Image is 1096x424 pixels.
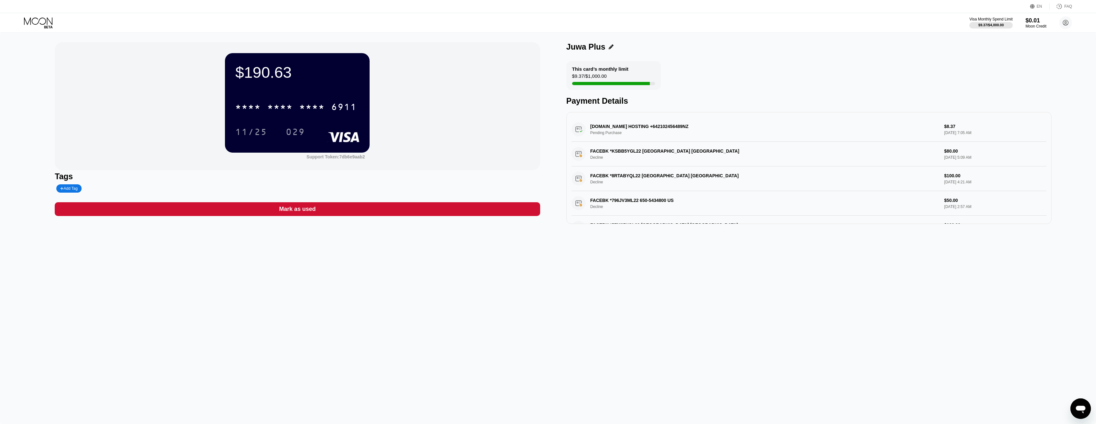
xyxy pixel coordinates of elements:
[1050,3,1072,10] div: FAQ
[1026,17,1046,28] div: $0.01Moon Credit
[56,184,81,193] div: Add Tag
[1064,4,1072,9] div: FAQ
[307,154,365,159] div: Support Token:7db6e9aab2
[572,66,628,72] div: This card’s monthly limit
[279,205,316,213] div: Mark as used
[978,23,1004,27] div: $9.37 / $4,000.00
[307,154,365,159] div: Support Token: 7db6e9aab2
[1037,4,1042,9] div: EN
[969,17,1012,28] div: Visa Monthly Spend Limit$9.37/$4,000.00
[235,63,359,81] div: $190.63
[331,103,357,113] div: 6911
[1030,3,1050,10] div: EN
[566,42,605,52] div: Juwa Plus
[230,124,272,140] div: 11/25
[60,186,77,191] div: Add Tag
[969,17,1012,21] div: Visa Monthly Spend Limit
[1026,24,1046,28] div: Moon Credit
[55,172,540,181] div: Tags
[235,128,267,138] div: 11/25
[1070,398,1091,419] iframe: Button to launch messaging window, conversation in progress
[286,128,305,138] div: 029
[1026,17,1046,24] div: $0.01
[572,73,607,82] div: $9.37 / $1,000.00
[281,124,310,140] div: 029
[55,202,540,216] div: Mark as used
[566,96,1052,106] div: Payment Details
